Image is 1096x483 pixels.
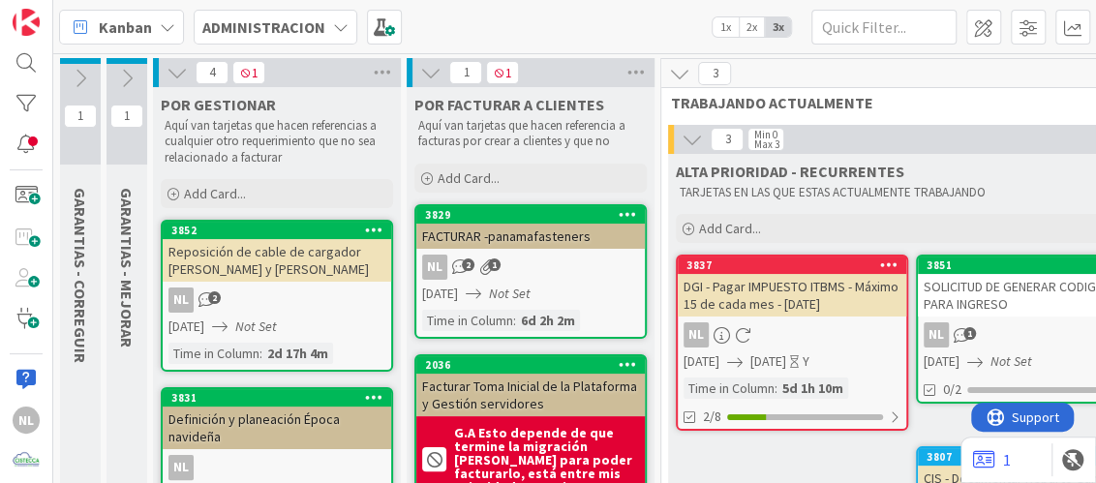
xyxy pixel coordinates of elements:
div: NL [13,407,40,434]
div: Time in Column [684,377,775,399]
span: 2/8 [703,407,721,427]
span: 1 [110,105,143,128]
div: NL [678,322,906,347]
span: POR GESTIONAR [161,95,276,114]
span: POR FACTURAR A CLIENTES [414,95,604,114]
span: 1x [713,17,739,37]
span: 2 [462,258,474,271]
span: 4 [196,61,228,84]
div: DGI - Pagar IMPUESTO ITBMS - Máximo 15 de cada mes - [DATE] [678,274,906,317]
div: NL [924,322,949,347]
div: Max 3 [753,139,778,149]
span: Add Card... [699,220,761,237]
div: 3829 [416,206,645,224]
span: Support [41,3,88,26]
div: 3837 [686,258,906,272]
div: Facturar Toma Inicial de la Plataforma y Gestión servidores [416,374,645,416]
div: 3829 [425,208,645,222]
div: 6d 2h 2m [516,310,580,331]
div: 3852 [171,224,391,237]
div: Y [803,351,809,372]
span: : [259,343,262,364]
div: NL [422,255,447,280]
a: 1 [973,448,1011,471]
div: Time in Column [422,310,513,331]
span: [DATE] [168,317,204,337]
span: GARANTIAS - MEJORAR [117,188,137,347]
span: Kanban [99,15,152,39]
span: [DATE] [750,351,786,372]
p: Aquí van tarjetas que hacen referencias a cualquier otro requerimiento que no sea relacionado a f... [165,118,389,166]
span: 1 [232,61,265,84]
div: 3837 [678,257,906,274]
span: 2x [739,17,765,37]
span: 2 [208,291,221,304]
img: Visit kanbanzone.com [13,9,40,36]
div: Definición y planeación Época navideña [163,407,391,449]
div: NL [168,287,194,313]
div: 2d 17h 4m [262,343,333,364]
div: 3831Definición y planeación Época navideña [163,389,391,449]
div: 3831 [163,389,391,407]
span: GARANTIAS - CORREGUIR [71,188,90,363]
input: Quick Filter... [811,10,957,45]
i: Not Set [235,317,277,335]
div: Time in Column [168,343,259,364]
div: NL [163,287,391,313]
div: 3852 [163,222,391,239]
div: 2036Facturar Toma Inicial de la Plataforma y Gestión servidores [416,356,645,416]
img: avatar [13,447,40,474]
span: 3x [765,17,791,37]
div: 3829FACTURAR -panamafasteners [416,206,645,249]
span: 0/2 [943,379,961,400]
span: Add Card... [438,169,500,187]
div: 3852Reposición de cable de cargador [PERSON_NAME] y [PERSON_NAME] [163,222,391,282]
div: NL [416,255,645,280]
span: 1 [449,61,482,84]
p: Aquí van tarjetas que hacen referencia a facturas por crear a clientes y que no [418,118,643,150]
div: 2036 [425,358,645,372]
span: 1 [488,258,501,271]
span: 1 [486,61,519,84]
div: FACTURAR -panamafasteners [416,224,645,249]
span: [DATE] [924,351,959,372]
div: 3831 [171,391,391,405]
div: NL [168,455,194,480]
div: Reposición de cable de cargador [PERSON_NAME] y [PERSON_NAME] [163,239,391,282]
span: 1 [963,327,976,340]
span: [DATE] [422,284,458,304]
i: Not Set [990,352,1032,370]
span: 3 [711,128,744,151]
div: NL [684,322,709,347]
div: 5d 1h 10m [777,377,848,399]
span: 3 [698,62,731,85]
div: 2036 [416,356,645,374]
span: [DATE] [684,351,719,372]
span: 1 [64,105,97,128]
span: ALTA PRIORIDAD - RECURRENTES [676,162,904,181]
span: Add Card... [184,185,246,202]
div: 3837DGI - Pagar IMPUESTO ITBMS - Máximo 15 de cada mes - [DATE] [678,257,906,317]
span: : [513,310,516,331]
div: NL [163,455,391,480]
b: ADMINISTRACION [202,17,325,37]
i: Not Set [489,285,531,302]
span: : [775,377,777,399]
div: Min 0 [753,130,776,139]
